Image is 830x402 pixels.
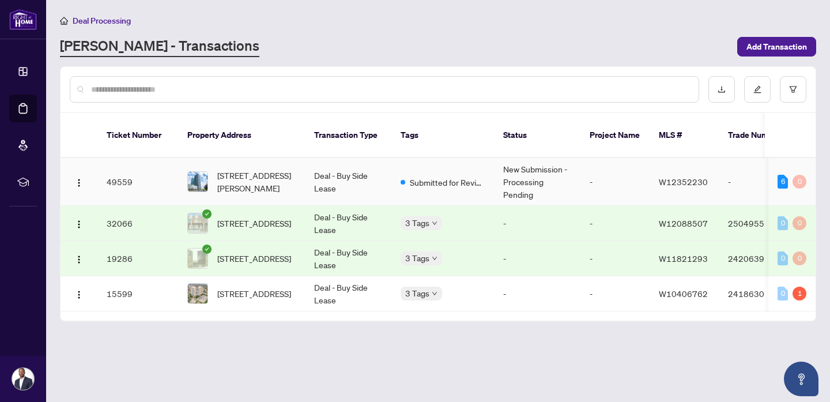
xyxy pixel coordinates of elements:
div: 0 [778,287,788,300]
img: Logo [74,178,84,187]
td: 49559 [97,158,178,206]
button: Open asap [784,362,818,396]
span: 3 Tags [405,287,429,300]
button: Logo [70,284,88,303]
td: Deal - Buy Side Lease [305,276,391,311]
span: check-circle [202,209,212,219]
th: MLS # [650,113,719,158]
div: 0 [778,216,788,230]
button: Add Transaction [737,37,816,57]
th: Trade Number [719,113,799,158]
td: 2418630 [719,276,799,311]
td: 32066 [97,206,178,241]
span: W11821293 [659,253,708,264]
span: W12352230 [659,176,708,187]
span: down [432,220,437,226]
td: - [494,206,580,241]
td: - [580,276,650,311]
span: download [718,85,726,93]
button: Logo [70,249,88,268]
span: Submitted for Review [410,176,485,189]
button: download [708,76,735,103]
span: W10406762 [659,288,708,299]
img: Profile Icon [12,368,34,390]
td: Deal - Buy Side Lease [305,241,391,276]
img: thumbnail-img [188,284,207,303]
th: Status [494,113,580,158]
button: filter [780,76,806,103]
div: 0 [793,251,806,265]
td: - [494,276,580,311]
img: Logo [74,255,84,264]
span: [STREET_ADDRESS] [217,217,291,230]
th: Transaction Type [305,113,391,158]
td: 2420639 [719,241,799,276]
th: Property Address [178,113,305,158]
span: down [432,256,437,261]
img: logo [9,9,37,30]
th: Ticket Number [97,113,178,158]
span: check-circle [202,245,212,254]
span: down [432,291,437,296]
img: thumbnail-img [188,172,207,191]
td: Deal - Buy Side Lease [305,206,391,241]
img: Logo [74,220,84,229]
span: Add Transaction [746,37,807,56]
span: [STREET_ADDRESS] [217,287,291,300]
span: edit [753,85,761,93]
img: thumbnail-img [188,213,207,233]
div: 6 [778,175,788,189]
td: - [580,241,650,276]
span: [STREET_ADDRESS] [217,252,291,265]
div: 0 [778,251,788,265]
img: Logo [74,290,84,299]
div: 1 [793,287,806,300]
button: edit [744,76,771,103]
td: - [580,158,650,206]
td: - [580,206,650,241]
td: 2504955 [719,206,799,241]
td: 19286 [97,241,178,276]
span: home [60,17,68,25]
span: 3 Tags [405,216,429,230]
button: Logo [70,214,88,232]
div: 0 [793,216,806,230]
th: Tags [391,113,494,158]
div: 0 [793,175,806,189]
td: 15599 [97,276,178,311]
span: 3 Tags [405,251,429,265]
span: [STREET_ADDRESS][PERSON_NAME] [217,169,296,194]
button: Logo [70,172,88,191]
td: - [719,158,799,206]
img: thumbnail-img [188,249,207,268]
td: New Submission - Processing Pending [494,158,580,206]
span: Deal Processing [73,16,131,26]
th: Project Name [580,113,650,158]
td: Deal - Buy Side Lease [305,158,391,206]
span: filter [789,85,797,93]
td: - [494,241,580,276]
a: [PERSON_NAME] - Transactions [60,36,259,57]
span: W12088507 [659,218,708,228]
